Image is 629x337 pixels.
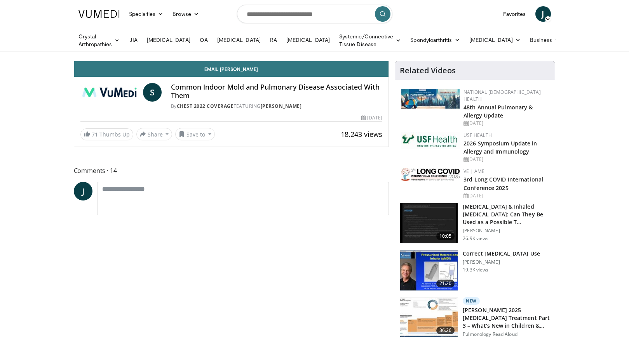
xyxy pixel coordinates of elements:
[74,33,125,48] a: Crystal Arthropathies
[463,120,549,127] div: [DATE]
[463,267,488,273] p: 19.3K views
[171,83,382,100] h4: Common Indoor Mold and Pulmonary Disease Associated With Them
[78,10,120,18] img: VuMedi Logo
[124,6,168,22] a: Specialties
[463,89,541,102] a: National [DEMOGRAPHIC_DATA] Health
[237,5,392,23] input: Search topics, interventions
[463,297,480,305] p: New
[175,128,215,140] button: Save to
[436,280,455,287] span: 21:20
[400,203,458,244] img: 37481b79-d16e-4fea-85a1-c1cf910aa164.150x105_q85_crop-smart_upscale.jpg
[463,104,533,119] a: 48th Annual Pulmonary & Allergy Update
[341,130,382,139] span: 18,243 views
[400,66,456,75] h4: Related Videos
[143,83,162,102] a: S
[498,6,531,22] a: Favorites
[465,32,525,48] a: [MEDICAL_DATA]
[463,192,549,199] div: [DATE]
[265,32,282,48] a: RA
[401,168,460,181] img: a2792a71-925c-4fc2-b8ef-8d1b21aec2f7.png.150x105_q85_autocrop_double_scale_upscale_version-0.2.jpg
[74,182,92,200] a: J
[400,203,550,244] a: 10:05 [MEDICAL_DATA] & Inhaled [MEDICAL_DATA]: Can They Be Used as a Possible T… [PERSON_NAME] 26...
[213,32,265,48] a: [MEDICAL_DATA]
[463,306,550,330] h3: [PERSON_NAME] 2025 [MEDICAL_DATA] Treatment Part 3 – What’s New in Children & Adults
[80,83,140,102] img: CHEST 2022 Coverage
[92,131,98,138] span: 71
[74,61,389,77] a: Email [PERSON_NAME]
[400,250,458,290] img: 24f79869-bf8a-4040-a4ce-e7186897569f.150x105_q85_crop-smart_upscale.jpg
[282,32,335,48] a: [MEDICAL_DATA]
[401,89,460,109] img: b90f5d12-84c1-472e-b843-5cad6c7ef911.jpg.150x105_q85_autocrop_double_scale_upscale_version-0.2.jpg
[361,114,382,121] div: [DATE]
[525,32,565,48] a: Business
[463,228,550,234] p: [PERSON_NAME]
[535,6,551,22] a: J
[335,33,406,48] a: Systemic/Connective Tissue Disease
[177,103,234,109] a: CHEST 2022 Coverage
[195,32,213,48] a: OA
[74,166,389,176] span: Comments 14
[261,103,302,109] a: [PERSON_NAME]
[125,32,142,48] a: JIA
[400,250,550,291] a: 21:20 Correct [MEDICAL_DATA] Use [PERSON_NAME] 19.3K views
[142,32,195,48] a: [MEDICAL_DATA]
[463,132,492,138] a: USF Health
[463,235,488,242] p: 26.9K views
[401,132,460,149] img: 6ba8804a-8538-4002-95e7-a8f8012d4a11.png.150x105_q85_autocrop_double_scale_upscale_version-0.2.jpg
[171,103,382,110] div: By FEATURING
[463,156,549,163] div: [DATE]
[436,232,455,240] span: 10:05
[436,327,455,334] span: 36:26
[463,176,543,191] a: 3rd Long COVID International Conference 2025
[463,250,540,258] h3: Correct [MEDICAL_DATA] Use
[406,32,464,48] a: Spondyloarthritis
[463,203,550,226] h3: [MEDICAL_DATA] & Inhaled [MEDICAL_DATA]: Can They Be Used as a Possible T…
[463,259,540,265] p: [PERSON_NAME]
[463,168,484,175] a: VE | AME
[168,6,204,22] a: Browse
[80,128,133,140] a: 71 Thumbs Up
[463,140,537,155] a: 2026 Symposium Update in Allergy and Immunology
[136,128,172,140] button: Share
